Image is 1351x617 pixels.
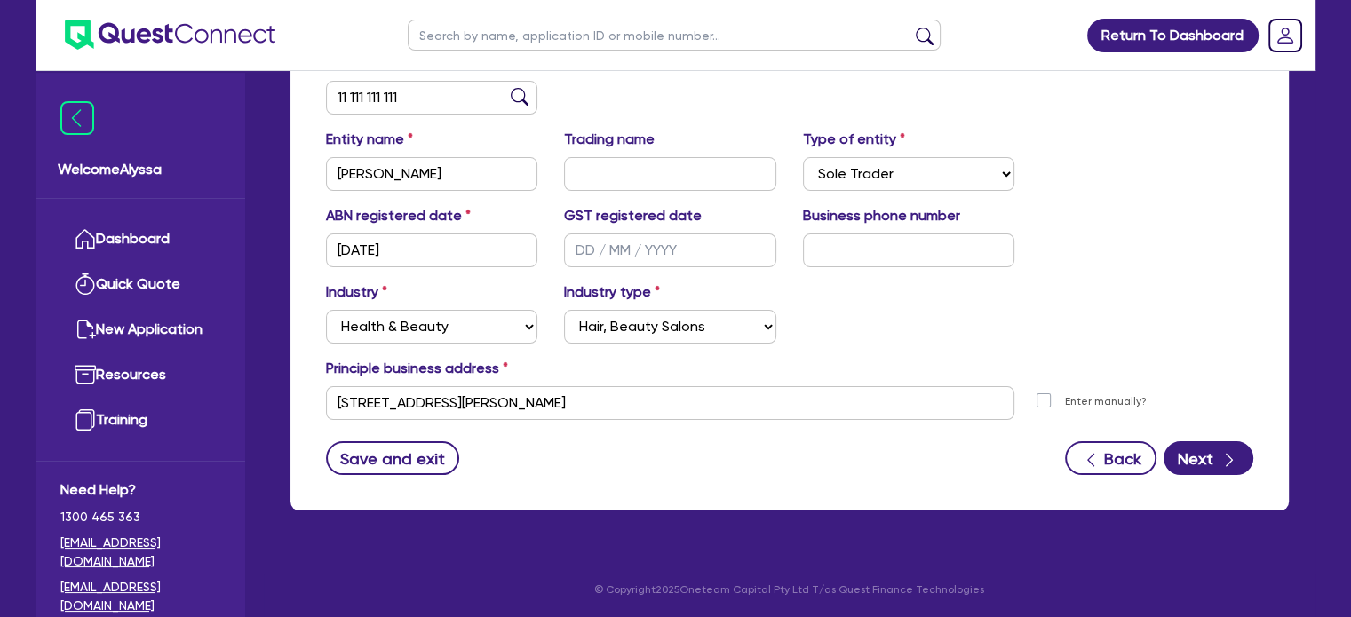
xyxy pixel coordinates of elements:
[75,319,96,340] img: new-application
[1087,19,1259,52] a: Return To Dashboard
[60,307,221,352] a: New Application
[1065,393,1147,410] label: Enter manually?
[60,352,221,398] a: Resources
[326,441,460,475] button: Save and exit
[65,20,275,50] img: quest-connect-logo-blue
[60,534,221,571] a: [EMAIL_ADDRESS][DOMAIN_NAME]
[60,262,221,307] a: Quick Quote
[60,217,221,262] a: Dashboard
[564,205,702,226] label: GST registered date
[60,398,221,443] a: Training
[564,233,776,267] input: DD / MM / YYYY
[326,233,538,267] input: DD / MM / YYYY
[58,159,224,180] span: Welcome Alyssa
[278,581,1301,597] p: © Copyright 2025 Oneteam Capital Pty Ltd T/as Quest Finance Technologies
[60,101,94,135] img: icon-menu-close
[75,273,96,295] img: quick-quote
[60,578,221,615] a: [EMAIL_ADDRESS][DOMAIN_NAME]
[408,20,941,51] input: Search by name, application ID or mobile number...
[1065,441,1156,475] button: Back
[1164,441,1253,475] button: Next
[326,205,471,226] label: ABN registered date
[60,508,221,526] span: 1300 465 363
[803,129,905,150] label: Type of entity
[326,358,508,379] label: Principle business address
[75,409,96,431] img: training
[60,479,221,501] span: Need Help?
[75,364,96,385] img: resources
[564,281,660,303] label: Industry type
[326,281,387,303] label: Industry
[803,205,960,226] label: Business phone number
[326,129,413,150] label: Entity name
[511,88,528,106] img: abn-lookup icon
[1262,12,1308,59] a: Dropdown toggle
[564,129,655,150] label: Trading name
